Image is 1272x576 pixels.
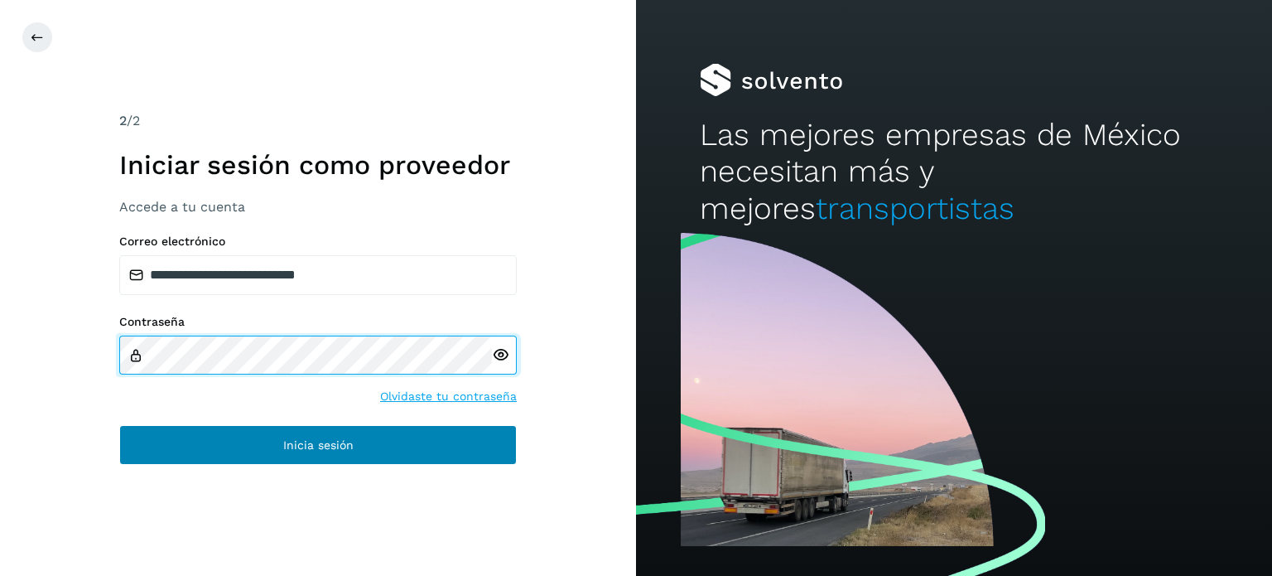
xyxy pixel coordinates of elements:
[119,149,517,181] h1: Iniciar sesión como proveedor
[816,191,1014,226] span: transportistas
[283,439,354,451] span: Inicia sesión
[700,117,1208,227] h2: Las mejores empresas de México necesitan más y mejores
[119,315,517,329] label: Contraseña
[119,235,517,249] label: Correo electrónico
[119,113,127,128] span: 2
[380,388,517,405] a: Olvidaste tu contraseña
[119,425,517,465] button: Inicia sesión
[119,111,517,131] div: /2
[119,199,517,215] h3: Accede a tu cuenta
